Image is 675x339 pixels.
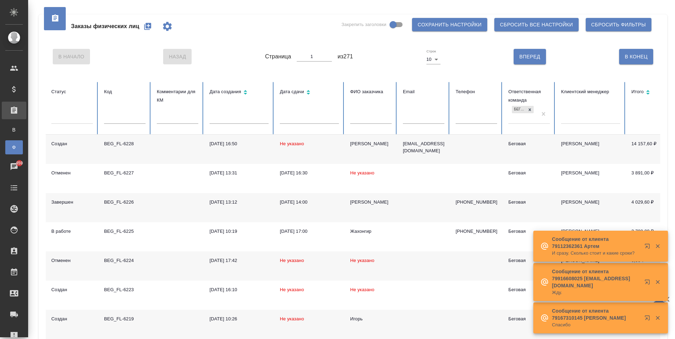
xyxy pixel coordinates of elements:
[104,169,146,177] div: BEG_FL-6227
[418,20,482,29] span: Сохранить настройки
[508,228,550,235] div: Беговая
[508,315,550,322] div: Беговая
[280,316,304,321] span: Не указано
[280,141,304,146] span: Не указано
[625,52,648,61] span: В Конец
[51,228,93,235] div: В работе
[280,258,304,263] span: Не указано
[350,199,392,206] div: [PERSON_NAME]
[210,315,269,322] div: [DATE] 10:26
[51,88,93,96] div: Статус
[586,18,651,31] button: Сбросить фильтры
[51,140,93,147] div: Создан
[561,88,620,96] div: Клиентский менеджер
[350,140,392,147] div: [PERSON_NAME]
[9,126,19,133] span: В
[640,311,657,328] button: Открыть в новой вкладке
[512,106,526,113] div: Беговая
[280,199,339,206] div: [DATE] 14:00
[210,169,269,177] div: [DATE] 13:31
[280,88,339,98] div: Сортировка
[350,228,392,235] div: Жахонгир
[280,169,339,177] div: [DATE] 16:30
[456,228,497,235] p: [PHONE_NUMBER]
[508,169,550,177] div: Беговая
[51,257,93,264] div: Отменен
[456,88,497,96] div: Телефон
[552,321,640,328] p: Спасибо
[619,49,653,64] button: В Конец
[350,88,392,96] div: ФИО заказчика
[104,88,146,96] div: Код
[280,228,339,235] div: [DATE] 17:00
[650,279,665,285] button: Закрыть
[104,140,146,147] div: BEG_FL-6228
[552,268,640,289] p: Сообщение от клиента 79916608025 [EMAIL_ADDRESS][DOMAIN_NAME]
[51,199,93,206] div: Завершен
[555,222,626,251] td: [PERSON_NAME]
[350,287,374,292] span: Не указано
[139,18,156,35] button: Создать
[640,275,657,292] button: Открыть в новой вкладке
[350,258,374,263] span: Не указано
[555,164,626,193] td: [PERSON_NAME]
[210,228,269,235] div: [DATE] 10:19
[210,140,269,147] div: [DATE] 16:50
[5,140,23,154] a: Ф
[12,160,27,167] span: 459
[494,18,579,31] button: Сбросить все настройки
[51,169,93,177] div: Отменен
[552,236,640,250] p: Сообщение от клиента 79112362361 Артем
[508,140,550,147] div: Беговая
[104,286,146,293] div: BEG_FL-6223
[210,199,269,206] div: [DATE] 13:12
[350,170,374,175] span: Не указано
[210,88,269,98] div: Сортировка
[508,257,550,264] div: Беговая
[210,286,269,293] div: [DATE] 16:10
[51,286,93,293] div: Создан
[2,158,26,175] a: 459
[552,289,640,296] p: Жду.
[508,199,550,206] div: Беговая
[5,123,23,137] a: В
[350,315,392,322] div: Игорь
[104,228,146,235] div: BEG_FL-6225
[650,315,665,321] button: Закрыть
[280,287,304,292] span: Не указано
[412,18,487,31] button: Сохранить настройки
[508,286,550,293] div: Беговая
[341,21,386,28] span: Закрепить заголовки
[104,257,146,264] div: BEG_FL-6224
[591,20,646,29] span: Сбросить фильтры
[640,239,657,256] button: Открыть в новой вкладке
[403,88,444,96] div: Email
[9,144,19,151] span: Ф
[519,52,540,61] span: Вперед
[552,250,640,257] p: И сразу. Сколько стоит и какие сроки?
[104,315,146,322] div: BEG_FL-6219
[51,315,93,322] div: Создан
[265,52,291,61] span: Страница
[552,307,640,321] p: Сообщение от клиента 79167310145 [PERSON_NAME]
[555,193,626,222] td: [PERSON_NAME]
[650,243,665,249] button: Закрыть
[337,52,353,61] span: из 271
[631,88,673,98] div: Сортировка
[210,257,269,264] div: [DATE] 17:42
[403,140,444,154] p: [EMAIL_ADDRESS][DOMAIN_NAME]
[71,22,139,31] span: Заказы физических лиц
[426,50,436,53] label: Строк
[157,88,198,104] div: Комментарии для КМ
[500,20,573,29] span: Сбросить все настройки
[514,49,546,64] button: Вперед
[426,55,441,64] div: 10
[456,199,497,206] p: [PHONE_NUMBER]
[508,88,550,104] div: Ответственная команда
[104,199,146,206] div: BEG_FL-6226
[555,135,626,164] td: [PERSON_NAME]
